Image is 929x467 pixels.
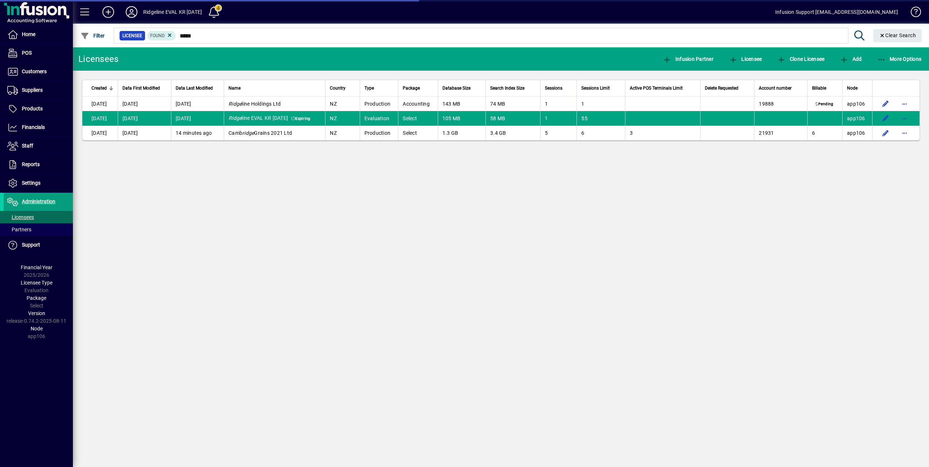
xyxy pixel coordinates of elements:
span: Pending [814,102,835,107]
span: Sessions [545,84,562,92]
td: 1 [577,97,625,111]
span: Administration [22,199,55,204]
em: Ridge [229,101,242,107]
span: Data Last Modified [176,84,213,92]
button: Profile [120,5,143,19]
span: Expiring [290,116,312,122]
a: Financials [4,118,73,137]
button: More options [899,127,910,139]
button: Edit [880,98,891,110]
span: Suppliers [22,87,43,93]
td: Accounting [398,97,437,111]
td: 3 [625,126,700,140]
button: More Options [875,52,924,66]
span: Found [150,33,165,38]
td: 6 [577,126,625,140]
span: app106.prod.infusionbusinesssoftware.com [847,115,865,121]
td: 1.3 GB [438,126,486,140]
span: Account number [759,84,792,92]
button: More options [899,98,910,110]
td: 74 MB [485,97,540,111]
span: Name [229,84,241,92]
span: Financials [22,124,45,130]
td: Production [360,126,398,140]
div: Search Index Size [490,84,536,92]
td: 5 [540,126,577,140]
a: Suppliers [4,81,73,99]
span: Clear Search [879,32,916,38]
button: Add [838,52,863,66]
a: POS [4,44,73,62]
td: [DATE] [171,111,224,126]
td: [DATE] [118,111,171,126]
span: POS [22,50,32,56]
span: Database Size [442,84,471,92]
a: Reports [4,156,73,174]
span: Node [847,84,858,92]
div: Type [364,84,394,92]
button: Filter [79,29,107,42]
td: 143 MB [438,97,486,111]
td: Production [360,97,398,111]
span: Type [364,84,374,92]
td: 19888 [754,97,807,111]
span: Customers [22,68,47,74]
div: Account number [759,84,803,92]
div: Name [229,84,321,92]
div: Licensees [78,53,118,65]
div: Created [91,84,113,92]
td: 1 [540,111,577,126]
td: NZ [325,97,359,111]
div: Database Size [442,84,481,92]
span: Reports [22,161,40,167]
span: Support [22,242,40,248]
div: Node [847,84,868,92]
span: Filter [81,33,105,39]
button: Add [97,5,120,19]
span: Sessions Limit [581,84,610,92]
div: Country [330,84,355,92]
span: app106.prod.infusionbusinesssoftware.com [847,101,865,107]
span: Package [403,84,420,92]
button: Edit [880,127,891,139]
span: Licensee [122,32,142,39]
span: Active POS Terminals Limit [630,84,683,92]
td: [DATE] [171,97,224,111]
span: line Holdings Ltd [229,101,281,107]
span: More Options [877,56,922,62]
a: Customers [4,63,73,81]
span: Created [91,84,107,92]
a: Support [4,236,73,254]
div: Data First Modified [122,84,167,92]
mat-chip: Found Status: Found [147,31,176,40]
a: Products [4,100,73,118]
td: Select [398,126,437,140]
div: Active POS Terminals Limit [630,84,696,92]
td: 105 MB [438,111,486,126]
span: Data First Modified [122,84,160,92]
button: Clone Licensee [775,52,826,66]
span: Financial Year [21,264,52,270]
div: Sessions [545,84,572,92]
div: Delete Requested [705,84,750,92]
button: Infusion Partner [661,52,715,66]
button: Edit [880,113,891,124]
button: More options [899,113,910,124]
em: ridge [242,130,254,136]
span: Licensees [7,214,34,220]
td: NZ [325,126,359,140]
span: Package [27,295,46,301]
td: [DATE] [118,97,171,111]
div: Infusion Support [EMAIL_ADDRESS][DOMAIN_NAME] [775,6,898,18]
td: [DATE] [82,111,118,126]
a: Home [4,25,73,44]
td: 21931 [754,126,807,140]
div: Data Last Modified [176,84,219,92]
em: Ridge [229,115,242,121]
div: Sessions Limit [581,84,621,92]
button: Licensee [727,52,764,66]
td: Select [398,111,437,126]
td: [DATE] [82,126,118,140]
button: Clear [873,29,922,42]
td: [DATE] [82,97,118,111]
